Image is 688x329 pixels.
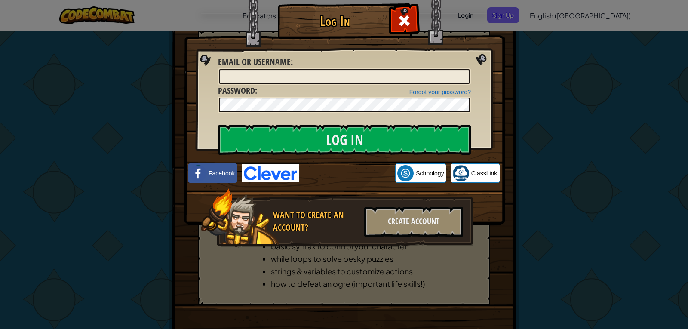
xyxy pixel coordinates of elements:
[218,85,257,97] label: :
[364,207,463,237] div: Create Account
[218,56,293,68] label: :
[280,13,390,28] h1: Log In
[190,165,206,181] img: facebook_small.png
[299,164,395,183] iframe: Sign in with Google Button
[218,56,291,68] span: Email or Username
[409,89,471,95] a: Forgot your password?
[397,165,414,181] img: schoology.png
[416,169,444,178] span: Schoology
[218,125,471,155] input: Log In
[218,85,255,96] span: Password
[273,209,359,234] div: Want to create an account?
[242,164,299,182] img: clever-logo-blue.png
[209,169,235,178] span: Facebook
[471,169,498,178] span: ClassLink
[453,165,469,181] img: classlink-logo-small.png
